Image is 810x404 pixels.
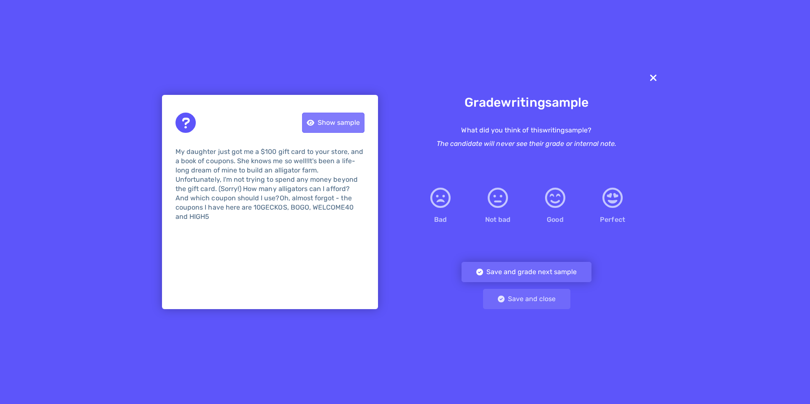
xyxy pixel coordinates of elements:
[175,157,359,202] span: It's been a life-long dream of mine to build an alligator farm. Unfortunately, I'm not trying to ...
[175,148,365,165] span: My daughter just got me a $100 gift card to your store, and a book of coupons. She knows me so well!
[600,215,625,225] div: Perfect
[464,95,589,110] div: Grade writing sample
[472,262,581,282] div: Save and grade next sample
[494,289,560,309] div: Save and close
[437,117,617,151] div: What did you think of this writing sample?
[437,140,617,148] i: The candidate will never see their grade or internal note.
[175,194,356,221] span: Oh, almost forgot - the coupons I have here are 10GECKOS, BOGO, WELCOME40 and HIGH5
[547,215,563,225] div: Good
[302,113,364,133] button: Show sample
[462,262,591,282] button: Save and grade next sample
[485,215,510,225] div: Not bad
[434,215,447,225] div: Bad
[302,113,364,132] div: Show sample
[483,289,570,309] button: Save and close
